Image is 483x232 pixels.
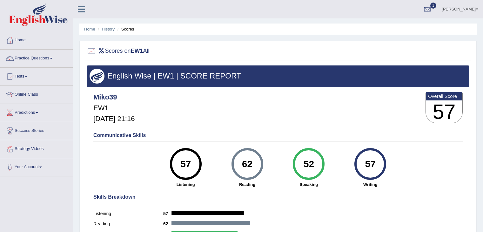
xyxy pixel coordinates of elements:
a: Tests [0,68,73,84]
label: Reading [93,221,163,227]
a: Home [84,27,95,31]
h4: Miko39 [93,93,135,101]
strong: Speaking [281,181,336,188]
a: Practice Questions [0,50,73,65]
h2: Scores on All [87,46,150,56]
a: Home [0,31,73,47]
strong: Reading [220,181,275,188]
li: Scores [116,26,134,32]
a: History [102,27,115,31]
h3: 57 [426,100,462,123]
b: Overall Score [428,93,460,99]
div: 57 [174,151,197,177]
a: Predictions [0,104,73,120]
a: Online Class [0,86,73,102]
strong: Listening [158,181,213,188]
a: Strategy Videos [0,140,73,156]
div: 52 [297,151,320,177]
div: 62 [236,151,259,177]
b: 62 [163,221,171,226]
b: 57 [163,211,171,216]
h3: English Wise | EW1 | SCORE REPORT [90,72,466,80]
b: EW1 [131,48,143,54]
h5: EW1 [93,104,135,112]
label: Listening [93,210,163,217]
h4: Communicative Skills [93,133,463,138]
a: Success Stories [0,122,73,138]
div: 57 [359,151,382,177]
a: Your Account [0,158,73,174]
strong: Writing [343,181,398,188]
h5: [DATE] 21:16 [93,115,135,123]
span: 1 [430,3,437,9]
h4: Skills Breakdown [93,194,463,200]
img: wings.png [90,69,104,84]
